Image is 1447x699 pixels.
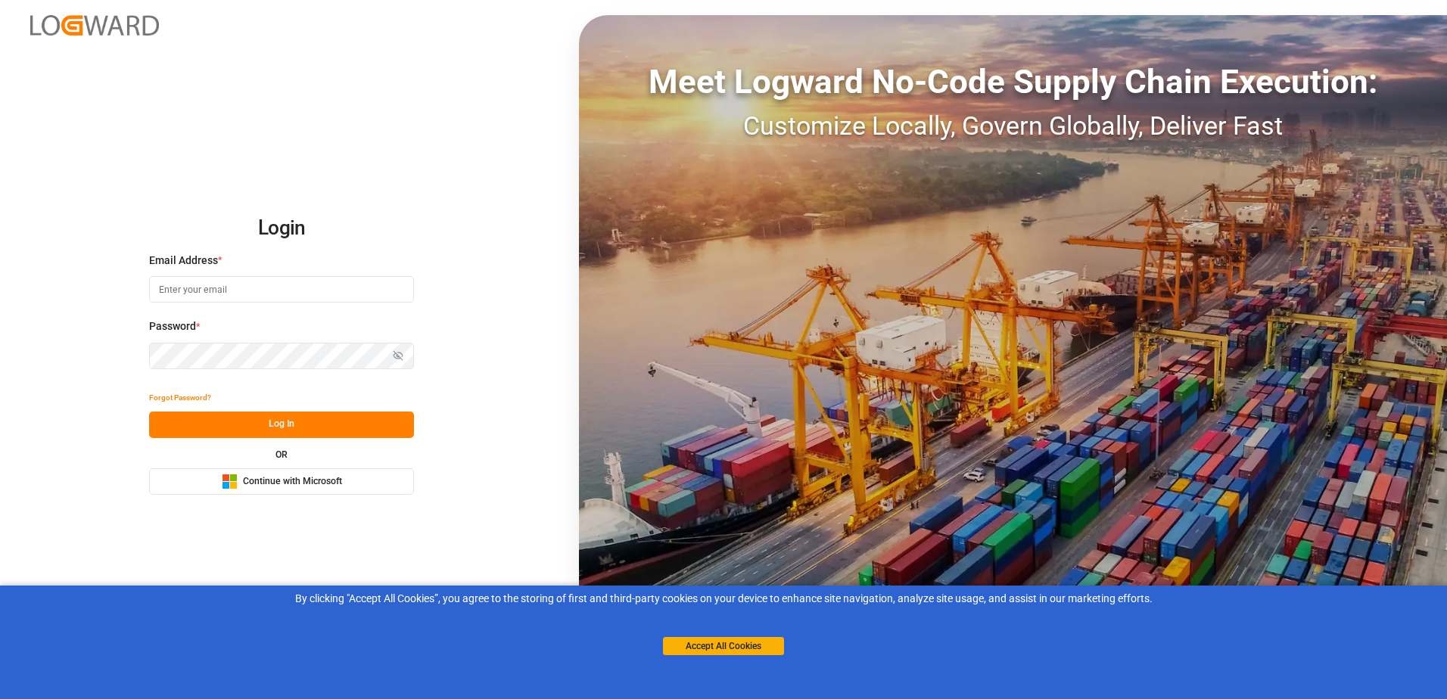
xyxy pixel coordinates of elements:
span: Email Address [149,253,218,269]
button: Log In [149,412,414,438]
div: Customize Locally, Govern Globally, Deliver Fast [579,107,1447,145]
div: By clicking "Accept All Cookies”, you agree to the storing of first and third-party cookies on yo... [11,591,1436,607]
small: OR [275,450,288,459]
div: Meet Logward No-Code Supply Chain Execution: [579,57,1447,107]
span: Password [149,318,196,334]
input: Enter your email [149,276,414,303]
h2: Login [149,204,414,253]
button: Continue with Microsoft [149,468,414,495]
span: Continue with Microsoft [243,475,342,489]
button: Forgot Password? [149,385,211,412]
img: Logward_new_orange.png [30,15,159,36]
button: Accept All Cookies [663,637,784,655]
